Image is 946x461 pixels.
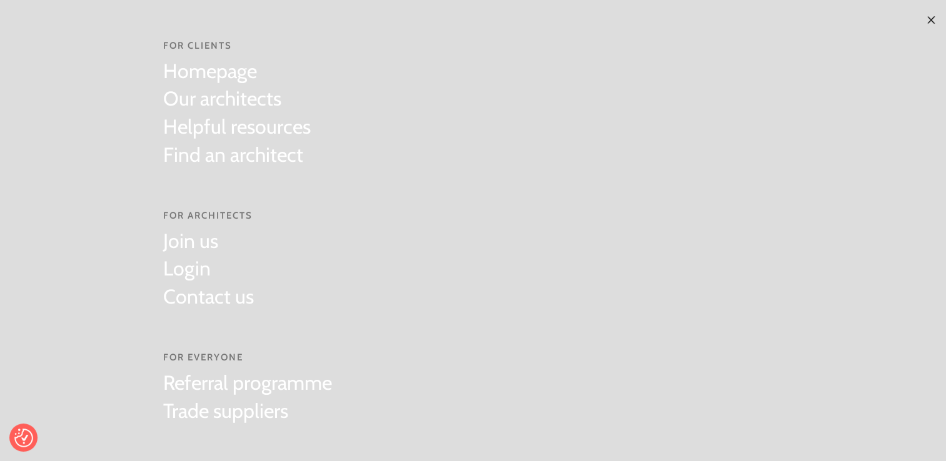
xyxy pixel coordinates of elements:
[163,255,254,283] a: Login
[163,141,311,169] a: Find an architect
[163,351,332,364] span: For everyone
[14,429,33,447] button: Consent Preferences
[163,39,311,52] span: For Clients
[163,113,311,141] a: Helpful resources
[163,227,254,255] a: Join us
[163,57,311,86] a: Homepage
[163,85,311,113] a: Our architects
[163,369,332,397] a: Referral programme
[163,283,254,311] a: Contact us
[163,397,332,425] a: Trade suppliers
[163,209,254,222] span: For Architects
[14,429,33,447] img: Revisit consent button
[926,15,936,25] img: ×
